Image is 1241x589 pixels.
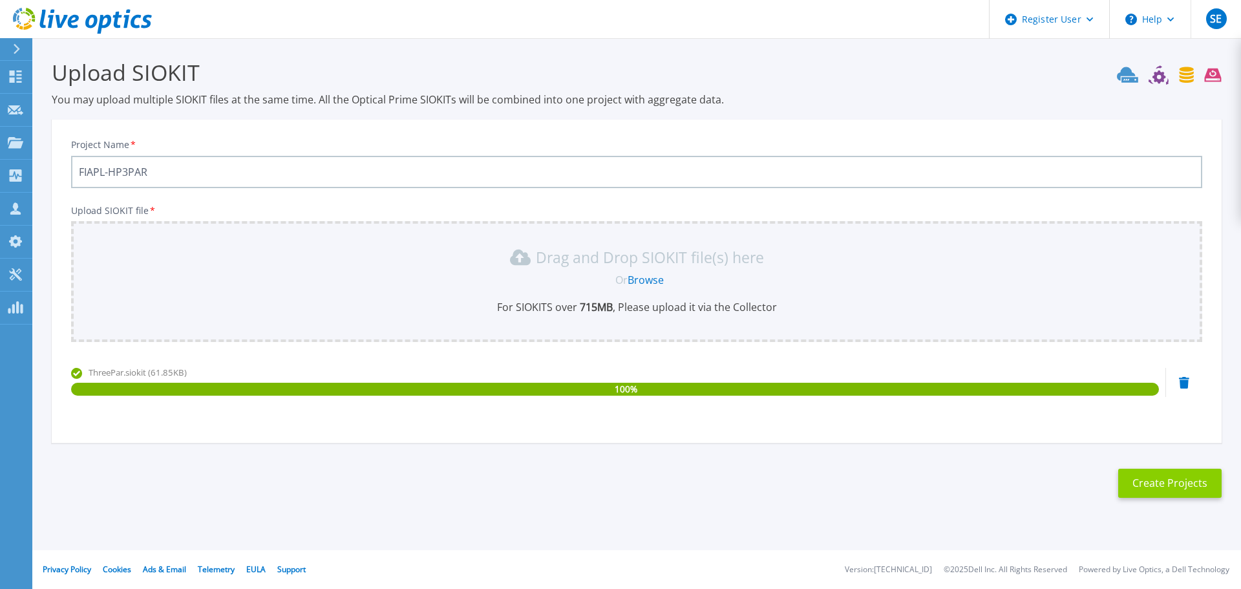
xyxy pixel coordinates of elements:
a: Telemetry [198,564,235,575]
span: 100 % [615,383,637,396]
h3: Upload SIOKIT [52,58,1222,87]
li: Powered by Live Optics, a Dell Technology [1079,566,1229,574]
a: Browse [628,273,664,287]
a: Privacy Policy [43,564,91,575]
li: © 2025 Dell Inc. All Rights Reserved [944,566,1067,574]
a: Ads & Email [143,564,186,575]
label: Project Name [71,140,137,149]
button: Create Projects [1118,469,1222,498]
p: For SIOKITS over , Please upload it via the Collector [79,300,1194,314]
input: Enter Project Name [71,156,1202,188]
b: 715 MB [577,300,613,314]
p: Upload SIOKIT file [71,206,1202,216]
li: Version: [TECHNICAL_ID] [845,566,932,574]
div: Drag and Drop SIOKIT file(s) here OrBrowseFor SIOKITS over 715MB, Please upload it via the Collector [79,247,1194,314]
span: Or [615,273,628,287]
a: Support [277,564,306,575]
p: Drag and Drop SIOKIT file(s) here [536,251,764,264]
a: EULA [246,564,266,575]
span: ThreePar.siokit (61.85KB) [89,367,187,378]
p: You may upload multiple SIOKIT files at the same time. All the Optical Prime SIOKITs will be comb... [52,92,1222,107]
a: Cookies [103,564,131,575]
span: SE [1210,14,1222,24]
